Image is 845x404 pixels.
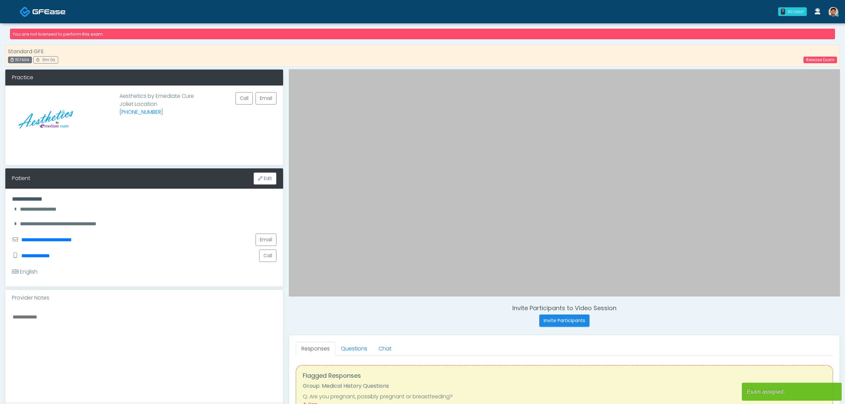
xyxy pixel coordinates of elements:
h4: Flagged Responses [303,372,826,379]
article: Exam assigned. [742,383,842,401]
div: All clear! [788,9,804,15]
button: Invite Participants [539,314,590,327]
div: Provider Notes [5,290,283,306]
p: Aesthetics by Emediate Cure Joliet Location [119,92,194,153]
span: 0m 0s [42,57,55,63]
a: Release Exam [803,57,837,63]
a: Email [255,234,276,246]
li: Q: Are you pregnant, possibly pregnant or breastfeeding? [303,393,826,401]
img: Provider image [12,92,78,158]
a: Docovia [20,1,66,22]
img: Docovia [32,8,66,15]
a: Responses [296,342,335,356]
button: Edit [254,172,276,185]
div: English [12,268,38,276]
a: Email [255,92,276,104]
strong: Standard GFE [8,48,44,55]
div: Patient [12,174,30,182]
button: Call [259,250,276,262]
a: [PHONE_NUMBER] [119,108,163,116]
button: Call [236,92,253,104]
a: 0 All clear! [774,5,811,19]
a: Chat [373,342,397,356]
a: Questions [335,342,373,356]
div: Practice [5,70,283,86]
img: Kenner Medina [828,7,838,17]
strong: Group: Medical History Questions [303,382,389,390]
div: 0 [781,9,785,15]
h4: Invite Participants to Video Session [289,304,840,312]
div: 157404 [8,57,32,63]
small: You are not licensed to perform this exam. [13,31,104,37]
img: Docovia [20,6,31,17]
